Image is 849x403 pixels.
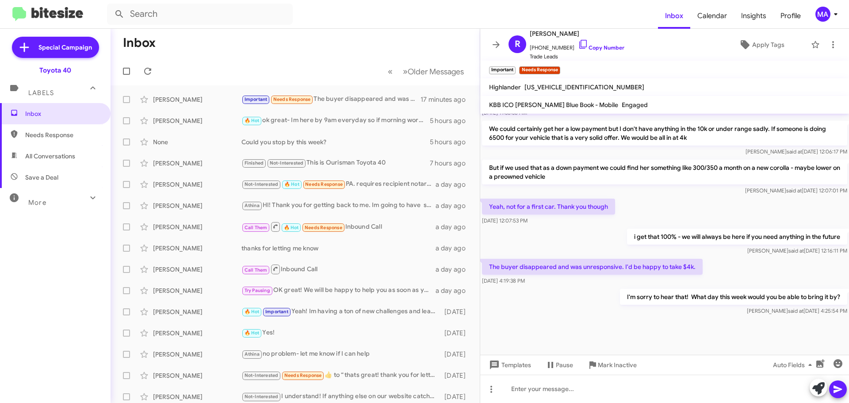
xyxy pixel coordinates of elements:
[245,351,260,357] span: Athina
[787,148,802,155] span: said at
[530,52,624,61] span: Trade Leads
[482,277,525,284] span: [DATE] 4:19:38 PM
[734,3,773,29] a: Insights
[487,357,531,373] span: Templates
[658,3,690,29] a: Inbox
[598,357,637,373] span: Mark Inactive
[245,160,264,166] span: Finished
[482,121,847,146] p: We could certainly get her a low payment but I don't have anything in the 10k or under range sadl...
[524,83,644,91] span: [US_VEHICLE_IDENTIFICATION_NUMBER]
[515,37,520,51] span: R
[245,372,279,378] span: Not-Interested
[530,39,624,52] span: [PHONE_NUMBER]
[241,200,436,211] div: HI! Thank you for getting back to me. Im going to have sales manager help out with this
[773,357,815,373] span: Auto Fields
[530,28,624,39] span: [PERSON_NAME]
[436,201,473,210] div: a day ago
[284,225,299,230] span: 🔥 Hot
[482,199,615,215] p: Yeah, not for a first car. Thank you though
[430,138,473,146] div: 5 hours ago
[436,180,473,189] div: a day ago
[245,309,260,315] span: 🔥 Hot
[153,180,241,189] div: [PERSON_NAME]
[25,130,100,139] span: Needs Response
[622,101,648,109] span: Engaged
[482,160,847,184] p: But if we used that as a down payment we could find her something like 300/350 a month on a new c...
[241,158,430,168] div: This is Ourisman Toyota 40
[430,116,473,125] div: 5 hours ago
[690,3,734,29] a: Calendar
[265,309,288,315] span: Important
[808,7,839,22] button: MA
[815,7,830,22] div: MA
[436,223,473,231] div: a day ago
[245,181,279,187] span: Not-Interested
[241,328,440,338] div: Yes!
[480,357,538,373] button: Templates
[245,118,260,123] span: 🔥 Hot
[436,265,473,274] div: a day ago
[305,181,343,187] span: Needs Response
[245,225,268,230] span: Call Them
[788,307,803,314] span: said at
[773,3,808,29] a: Profile
[39,66,71,75] div: Toyota 40
[153,307,241,316] div: [PERSON_NAME]
[482,217,528,224] span: [DATE] 12:07:53 PM
[519,66,560,74] small: Needs Response
[421,95,473,104] div: 17 minutes ago
[273,96,311,102] span: Needs Response
[578,44,624,51] a: Copy Number
[241,221,436,232] div: Inbound Call
[538,357,580,373] button: Pause
[123,36,156,50] h1: Inbox
[788,247,804,254] span: said at
[436,244,473,253] div: a day ago
[430,159,473,168] div: 7 hours ago
[12,37,99,58] a: Special Campaign
[241,138,430,146] div: Could you stop by this week?
[305,225,342,230] span: Needs Response
[153,265,241,274] div: [PERSON_NAME]
[107,4,293,25] input: Search
[25,152,75,161] span: All Conversations
[25,109,100,118] span: Inbox
[440,371,473,380] div: [DATE]
[620,289,847,305] p: I'm sorry to hear that! What day this week would you be able to bring it by?
[241,391,440,402] div: I understand! If anything else on our website catches your eye, reach out!
[440,392,473,401] div: [DATE]
[28,199,46,207] span: More
[245,330,260,336] span: 🔥 Hot
[241,115,430,126] div: ok great- Im here by 9am everyday so if morning works for you Ill be here.
[489,101,618,109] span: KBB ICO [PERSON_NAME] Blue Book - Mobile
[241,307,440,317] div: Yeah! Im having a ton of new challenges and learning new things. Yes we are both hustlers! Sales ...
[241,264,436,275] div: Inbound Call
[436,286,473,295] div: a day ago
[746,148,847,155] span: [PERSON_NAME] [DATE] 12:06:17 PM
[747,307,847,314] span: [PERSON_NAME] [DATE] 4:25:54 PM
[153,201,241,210] div: [PERSON_NAME]
[747,247,847,254] span: [PERSON_NAME] [DATE] 12:16:11 PM
[241,179,436,189] div: PA. requires recipient notarization
[245,203,260,208] span: Athina
[440,307,473,316] div: [DATE]
[245,267,268,273] span: Call Them
[241,94,421,104] div: The buyer disappeared and was unresponsive. I'd be happy to take $4k.
[153,244,241,253] div: [PERSON_NAME]
[28,89,54,97] span: Labels
[786,187,802,194] span: said at
[580,357,644,373] button: Mark Inactive
[153,223,241,231] div: [PERSON_NAME]
[153,159,241,168] div: [PERSON_NAME]
[766,357,822,373] button: Auto Fields
[270,160,304,166] span: Not-Interested
[153,392,241,401] div: [PERSON_NAME]
[716,37,807,53] button: Apply Tags
[408,67,464,77] span: Older Messages
[153,371,241,380] div: [PERSON_NAME]
[745,187,847,194] span: [PERSON_NAME] [DATE] 12:07:01 PM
